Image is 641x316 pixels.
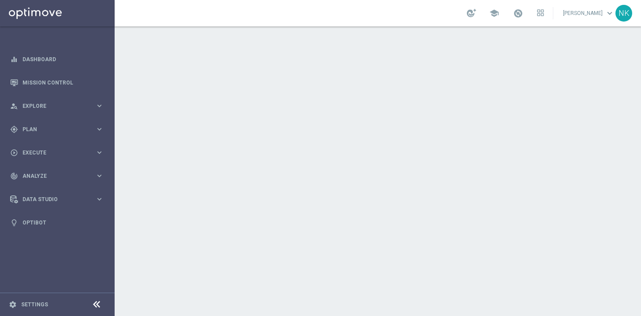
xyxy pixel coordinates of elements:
[10,102,18,110] i: person_search
[10,55,18,63] i: equalizer
[10,172,95,180] div: Analyze
[22,71,104,94] a: Mission Control
[10,149,18,157] i: play_circle_outline
[10,126,104,133] button: gps_fixed Plan keyboard_arrow_right
[21,302,48,307] a: Settings
[22,211,104,234] a: Optibot
[562,7,615,20] a: [PERSON_NAME]keyboard_arrow_down
[10,79,104,86] button: Mission Control
[22,103,95,109] span: Explore
[95,148,104,157] i: keyboard_arrow_right
[22,48,104,71] a: Dashboard
[95,172,104,180] i: keyboard_arrow_right
[10,149,95,157] div: Execute
[10,172,18,180] i: track_changes
[10,219,18,227] i: lightbulb
[489,8,499,18] span: school
[10,56,104,63] button: equalizer Dashboard
[615,5,632,22] div: NK
[10,195,95,203] div: Data Studio
[10,71,104,94] div: Mission Control
[605,8,615,18] span: keyboard_arrow_down
[95,195,104,203] i: keyboard_arrow_right
[10,103,104,110] button: person_search Explore keyboard_arrow_right
[10,125,95,133] div: Plan
[10,125,18,133] i: gps_fixed
[10,196,104,203] button: Data Studio keyboard_arrow_right
[22,127,95,132] span: Plan
[10,173,104,180] button: track_changes Analyze keyboard_arrow_right
[9,301,17,309] i: settings
[10,102,95,110] div: Explore
[10,48,104,71] div: Dashboard
[10,219,104,226] button: lightbulb Optibot
[95,102,104,110] i: keyboard_arrow_right
[22,197,95,202] span: Data Studio
[22,173,95,179] span: Analyze
[95,125,104,133] i: keyboard_arrow_right
[10,149,104,156] button: play_circle_outline Execute keyboard_arrow_right
[10,211,104,234] div: Optibot
[22,150,95,155] span: Execute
